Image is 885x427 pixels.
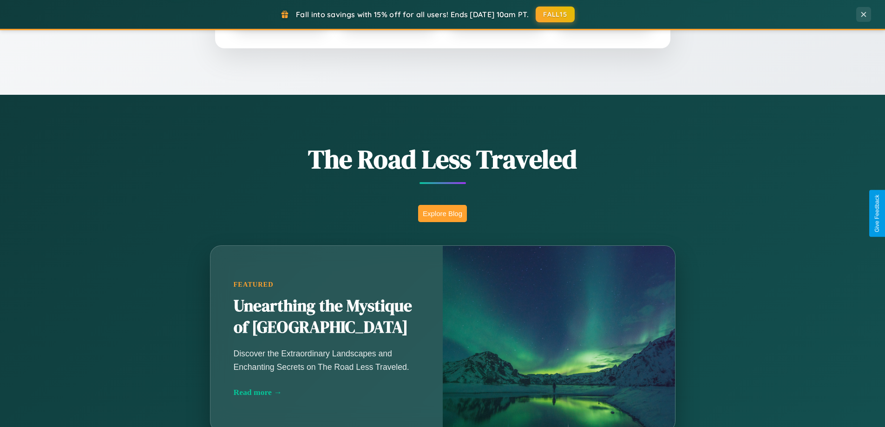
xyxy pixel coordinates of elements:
p: Discover the Extraordinary Landscapes and Enchanting Secrets on The Road Less Traveled. [234,347,420,373]
h2: Unearthing the Mystique of [GEOGRAPHIC_DATA] [234,296,420,338]
button: Explore Blog [418,205,467,222]
div: Give Feedback [874,195,880,232]
span: Fall into savings with 15% off for all users! Ends [DATE] 10am PT. [296,10,529,19]
h1: The Road Less Traveled [164,141,721,177]
button: FALL15 [536,7,575,22]
div: Read more → [234,388,420,397]
div: Featured [234,281,420,289]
